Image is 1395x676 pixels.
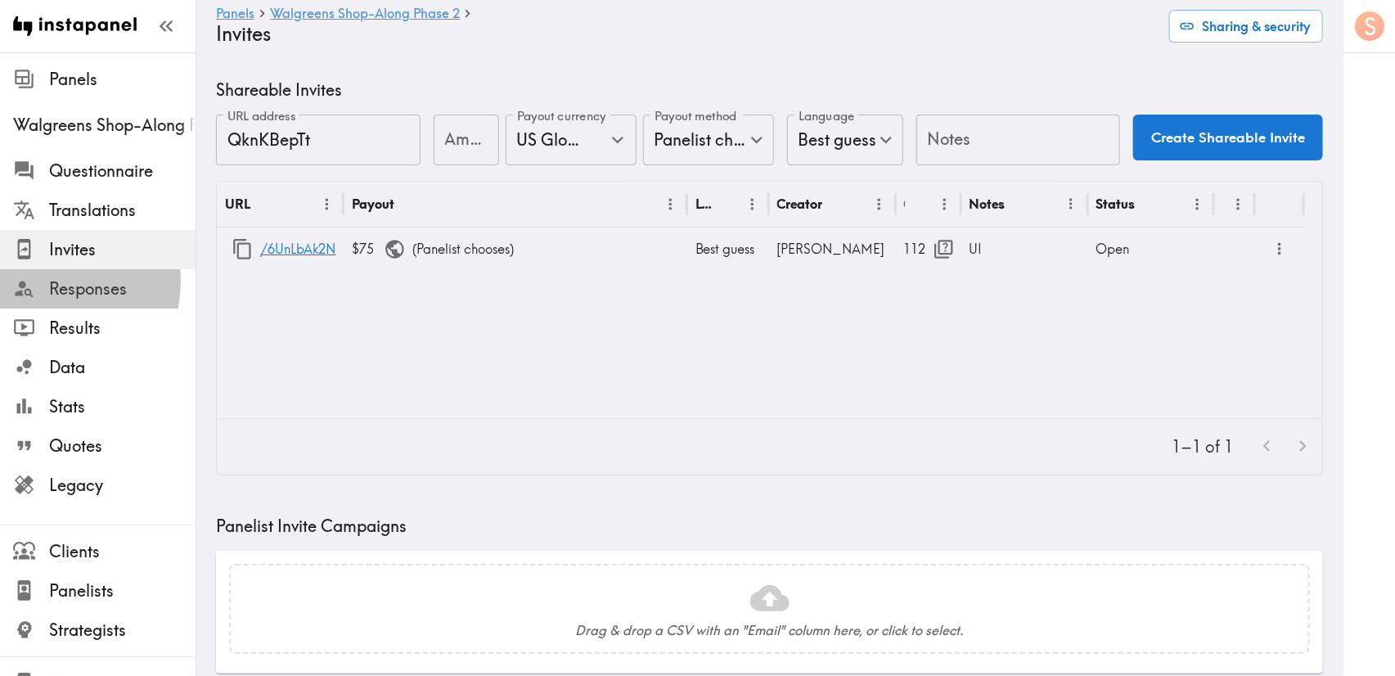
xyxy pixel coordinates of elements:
[314,192,340,217] button: Menu
[49,238,196,261] span: Invites
[49,317,196,340] span: Results
[1224,192,1249,217] button: Sort
[605,127,630,152] button: Open
[643,115,774,165] div: Panelist chooses
[352,241,412,257] span: $75
[252,192,277,217] button: Sort
[260,228,335,270] a: /6UnLbAk2N
[49,356,196,379] span: Data
[866,192,892,217] button: Menu
[352,196,394,212] div: Payout
[1007,192,1033,217] button: Sort
[799,107,854,125] label: Language
[396,192,421,217] button: Sort
[49,68,196,91] span: Panels
[787,115,903,165] div: Best guess
[769,228,896,270] div: [PERSON_NAME]
[740,192,765,217] button: Menu
[1353,10,1386,43] button: S
[49,199,196,222] span: Translations
[1185,192,1210,217] button: Menu
[270,7,460,22] a: Walgreens Shop-Along Phase 2
[904,196,906,212] div: Opens
[1087,228,1214,270] div: Open
[49,277,196,300] span: Responses
[715,192,740,217] button: Sort
[216,515,1323,538] h5: Panelist Invite Campaigns
[49,395,196,418] span: Stats
[49,619,196,642] span: Strategists
[1226,192,1251,217] button: Menu
[658,192,683,217] button: Menu
[1136,192,1162,217] button: Sort
[1267,236,1294,263] button: more
[225,196,250,212] div: URL
[517,107,606,125] label: Payout currency
[1169,10,1323,43] button: Sharing & security
[687,228,769,270] div: Best guess
[1133,115,1323,160] button: Create Shareable Invite
[576,621,964,639] h6: Drag & drop a CSV with an "Email" column here, or click to select.
[777,196,823,212] div: Creator
[49,579,196,602] span: Panelists
[825,192,850,217] button: Sort
[216,7,254,22] a: Panels
[216,79,1323,101] h5: Shareable Invites
[1096,196,1135,212] div: Status
[227,107,296,125] label: URL address
[907,192,932,217] button: Sort
[1059,192,1084,217] button: Menu
[344,228,687,270] div: ( Panelist chooses )
[655,107,737,125] label: Payout method
[1365,12,1377,41] span: S
[932,192,957,217] button: Menu
[970,196,1006,212] div: Notes
[961,228,1088,270] div: UI
[49,474,196,497] span: Legacy
[49,435,196,457] span: Quotes
[695,196,713,212] div: Language
[1172,435,1233,458] p: 1–1 of 1
[904,228,953,270] div: 112
[216,22,1156,46] h4: Invites
[49,160,196,183] span: Questionnaire
[13,114,196,137] span: Walgreens Shop-Along Phase 2
[49,540,196,563] span: Clients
